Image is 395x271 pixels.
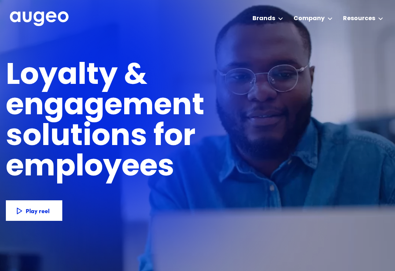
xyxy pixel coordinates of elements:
[6,153,187,183] h1: employees
[6,200,62,221] a: Play reel
[6,61,322,152] h1: Loyalty & engagement solutions for
[10,11,69,26] img: Augeo's full logo in white.
[343,14,375,23] div: Resources
[10,11,69,27] a: home
[252,14,275,23] div: Brands
[294,14,325,23] div: Company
